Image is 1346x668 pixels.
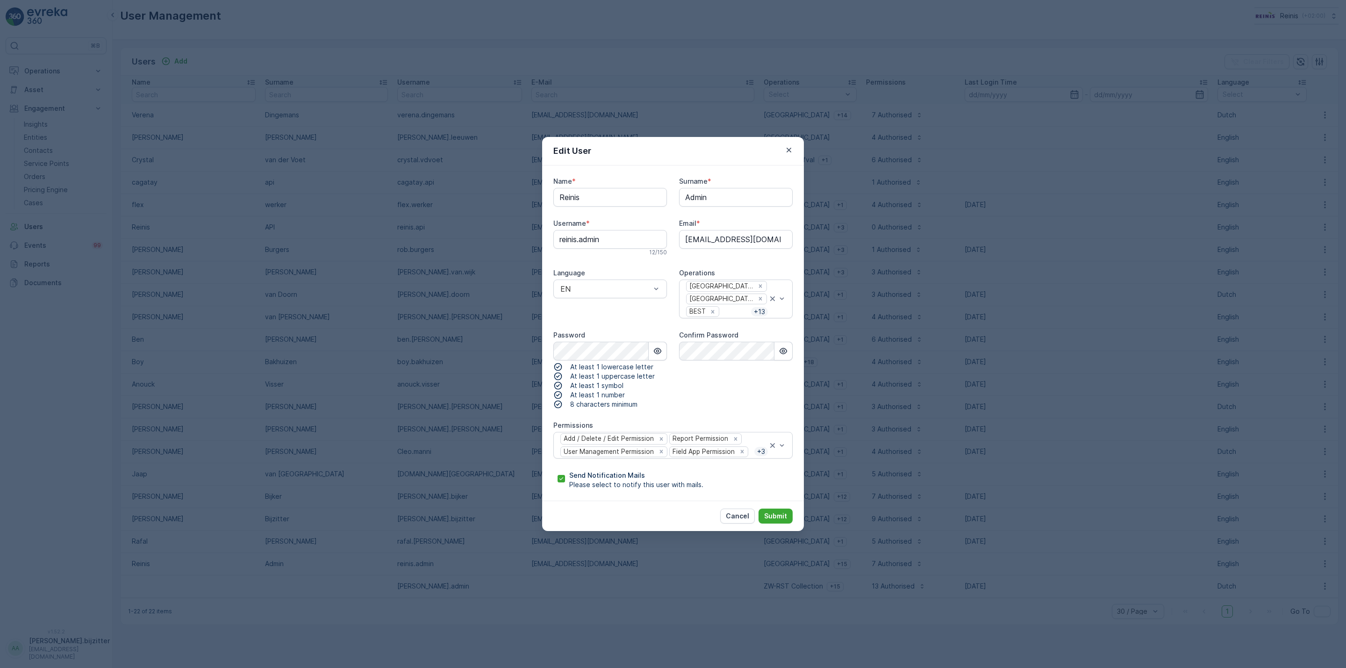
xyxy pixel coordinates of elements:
[730,435,741,443] div: Remove Report Permission
[561,434,655,444] div: Add / Delete / Edit Permission
[726,511,749,521] p: Cancel
[687,294,755,304] div: [GEOGRAPHIC_DATA]
[570,400,637,409] span: 8 characters minimum
[679,269,715,277] label: Operations
[569,480,703,489] span: Please select to notify this user with mails.
[553,144,591,158] p: Edit User
[756,447,766,456] p: + 3
[670,434,730,444] div: Report Permission
[553,331,585,339] label: Password
[649,249,667,256] p: 12 / 150
[753,307,766,316] p: + 13
[679,177,708,185] label: Surname
[570,390,625,400] span: At least 1 number
[553,269,585,277] label: Language
[656,447,666,456] div: Remove User Management Permission
[570,362,653,372] span: At least 1 lowercase letter
[679,331,738,339] label: Confirm Password
[687,281,755,291] div: [GEOGRAPHIC_DATA]
[687,307,707,316] div: BEST
[553,177,572,185] label: Name
[755,282,766,290] div: Remove Prullenbakken
[656,435,666,443] div: Remove Add / Delete / Edit Permission
[755,294,766,303] div: Remove Huis aan Huis
[553,219,586,227] label: Username
[570,372,655,381] span: At least 1 uppercase letter
[737,447,747,456] div: Remove Field App Permission
[570,381,623,390] span: At least 1 symbol
[720,509,755,524] button: Cancel
[569,471,703,480] span: Send Notification Mails
[553,421,593,429] label: Permissions
[759,509,793,524] button: Submit
[708,308,718,316] div: Remove BEST
[764,511,787,521] p: Submit
[679,219,696,227] label: Email
[670,447,736,457] div: Field App Permission
[561,447,655,457] div: User Management Permission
